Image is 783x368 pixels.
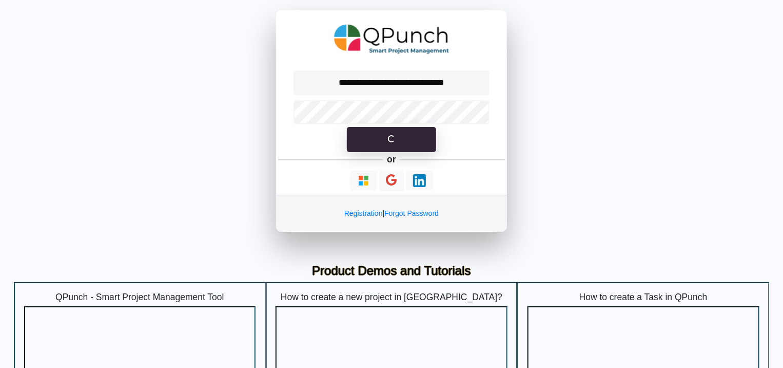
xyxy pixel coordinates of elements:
img: Loading... [413,174,426,187]
img: Loading... [357,174,370,187]
div: | [276,195,507,232]
img: QPunch [334,21,449,58]
button: Continue With LinkedIn [406,171,433,191]
h3: Product Demos and Tutorials [22,264,761,279]
h5: or [385,152,398,167]
a: Forgot Password [384,209,439,217]
a: Registration [344,209,383,217]
button: Continue With Google [379,170,404,191]
h5: How to create a new project in [GEOGRAPHIC_DATA]? [276,292,507,303]
h5: How to create a Task in QPunch [527,292,759,303]
h5: QPunch - Smart Project Management Tool [24,292,256,303]
button: Continue With Microsoft Azure [350,171,377,191]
